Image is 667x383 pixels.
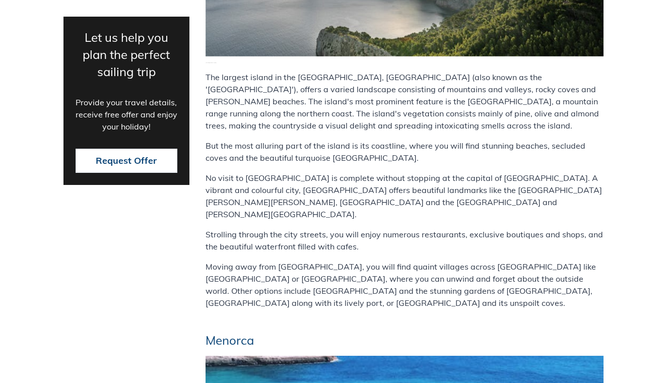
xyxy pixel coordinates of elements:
[76,28,177,80] p: Let us help you plan the perfect sailing trip
[206,62,604,63] span: Hilly coast of [GEOGRAPHIC_DATA]
[76,96,177,132] p: Provide your travel details, receive free offer and enjoy your holiday!
[206,172,604,220] p: No visit to [GEOGRAPHIC_DATA] is complete without stopping at the capital of [GEOGRAPHIC_DATA]. A...
[76,148,177,172] button: Request Offer
[206,71,604,132] p: The largest island in the [GEOGRAPHIC_DATA], [GEOGRAPHIC_DATA] (also known as the '[GEOGRAPHIC_DA...
[206,261,604,309] p: Moving away from [GEOGRAPHIC_DATA], you will find quaint villages across [GEOGRAPHIC_DATA] like [...
[206,140,604,164] p: But the most alluring part of the island is its coastline, where you will find stunning beaches, ...
[206,228,604,252] p: Strolling through the city streets, you will enjoy numerous restaurants, exclusive boutiques and ...
[206,333,604,348] h3: Menorca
